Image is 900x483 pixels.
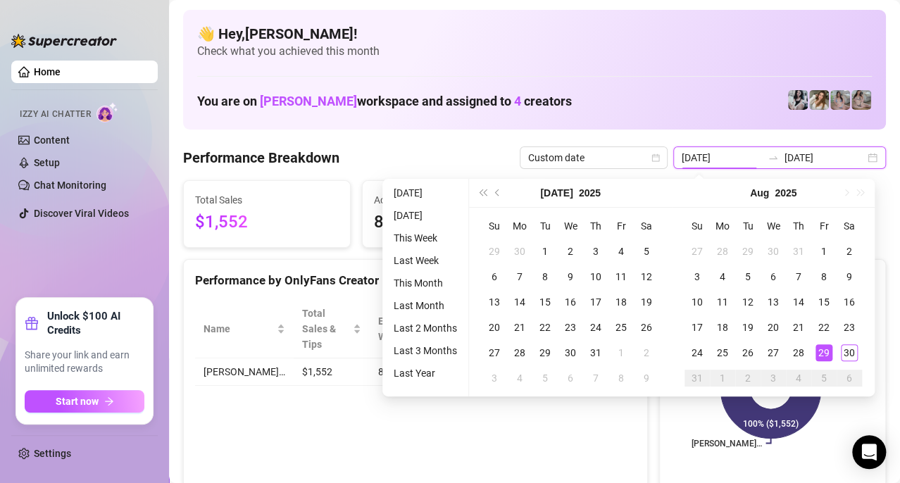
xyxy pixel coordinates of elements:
div: 6 [562,370,579,387]
div: 28 [790,344,807,361]
div: 7 [511,268,528,285]
span: [PERSON_NAME] [260,94,357,108]
td: 2025-07-12 [634,264,659,289]
div: 26 [739,344,756,361]
th: We [558,213,583,239]
div: 18 [613,294,630,310]
th: Tu [735,213,761,239]
div: 31 [790,243,807,260]
td: 2025-06-29 [482,239,507,264]
th: Th [786,213,811,239]
td: 2025-07-15 [532,289,558,315]
span: 4 [514,94,521,108]
div: 15 [537,294,554,310]
td: 2025-07-05 [634,239,659,264]
span: gift [25,316,39,330]
div: 31 [689,370,706,387]
td: 2025-08-15 [811,289,837,315]
td: 2025-08-09 [634,365,659,391]
td: 2025-07-29 [532,340,558,365]
th: Su [482,213,507,239]
li: [DATE] [388,207,463,224]
th: Mo [710,213,735,239]
img: Sadie [788,90,808,110]
td: 2025-07-28 [507,340,532,365]
div: 27 [486,344,503,361]
td: 2025-07-19 [634,289,659,315]
div: 30 [511,243,528,260]
td: 2025-07-22 [532,315,558,340]
div: 5 [739,268,756,285]
td: 2025-08-08 [608,365,634,391]
td: 2025-07-24 [583,315,608,340]
span: arrow-right [104,396,114,406]
div: 27 [689,243,706,260]
li: Last Month [388,297,463,314]
button: Choose a month [540,179,573,207]
td: 2025-08-05 [532,365,558,391]
th: Mo [507,213,532,239]
td: 2025-07-23 [558,315,583,340]
div: 5 [537,370,554,387]
div: 3 [587,243,604,260]
a: Settings [34,448,71,459]
button: Choose a month [750,179,769,207]
td: 2025-08-28 [786,340,811,365]
div: 11 [714,294,731,310]
div: 14 [511,294,528,310]
span: Share your link and earn unlimited rewards [25,349,144,376]
td: 2025-07-02 [558,239,583,264]
th: Sa [837,213,862,239]
div: 30 [841,344,858,361]
td: 2025-09-01 [710,365,735,391]
td: 2025-07-13 [482,289,507,315]
td: 2025-08-25 [710,340,735,365]
div: 22 [815,319,832,336]
div: 3 [486,370,503,387]
td: 2025-07-11 [608,264,634,289]
a: Content [34,134,70,146]
td: 2025-07-06 [482,264,507,289]
th: Tu [532,213,558,239]
td: 2025-07-08 [532,264,558,289]
td: 2025-08-11 [710,289,735,315]
td: 2025-08-27 [761,340,786,365]
a: Discover Viral Videos [34,208,129,219]
div: 23 [562,319,579,336]
td: 2025-08-01 [811,239,837,264]
div: 31 [587,344,604,361]
td: 2025-08-07 [786,264,811,289]
a: Chat Monitoring [34,180,106,191]
td: 2025-07-30 [761,239,786,264]
th: We [761,213,786,239]
td: 2025-08-09 [837,264,862,289]
div: 6 [765,268,782,285]
div: 29 [486,243,503,260]
td: 2025-08-02 [634,340,659,365]
div: 13 [486,294,503,310]
div: 5 [638,243,655,260]
td: 2025-08-04 [710,264,735,289]
img: Daisy [851,90,871,110]
div: 2 [562,243,579,260]
div: 1 [613,344,630,361]
td: 2025-08-29 [811,340,837,365]
div: 3 [765,370,782,387]
td: 2025-07-29 [735,239,761,264]
h4: 👋 Hey, [PERSON_NAME] ! [197,24,872,44]
div: 7 [790,268,807,285]
div: 9 [562,268,579,285]
div: 8 [815,268,832,285]
td: 2025-08-05 [735,264,761,289]
div: 15 [815,294,832,310]
th: Th [583,213,608,239]
a: Setup [34,157,60,168]
td: 2025-08-07 [583,365,608,391]
span: Izzy AI Chatter [20,108,91,121]
button: Choose a year [775,179,796,207]
td: 2025-07-31 [786,239,811,264]
div: 6 [486,268,503,285]
td: $1,552 [294,358,370,386]
input: Start date [682,150,762,165]
td: 2025-08-17 [685,315,710,340]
